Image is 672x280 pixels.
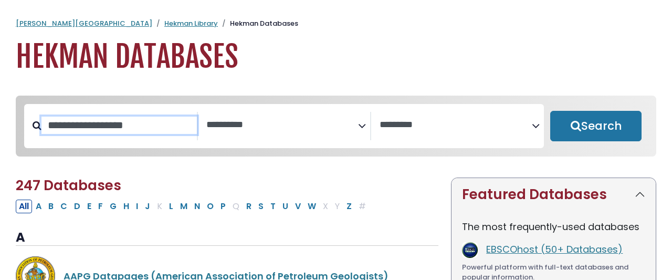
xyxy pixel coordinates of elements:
[84,200,94,213] button: Filter Results E
[16,230,438,246] h3: A
[267,200,279,213] button: Filter Results T
[45,200,57,213] button: Filter Results B
[292,200,304,213] button: Filter Results V
[166,200,176,213] button: Filter Results L
[177,200,191,213] button: Filter Results M
[41,117,197,134] input: Search database by title or keyword
[191,200,203,213] button: Filter Results N
[164,18,218,28] a: Hekman Library
[206,120,359,131] textarea: Search
[120,200,132,213] button: Filter Results H
[550,111,642,141] button: Submit for Search Results
[107,200,120,213] button: Filter Results G
[451,178,656,211] button: Featured Databases
[16,199,370,212] div: Alpha-list to filter by first letter of database name
[304,200,319,213] button: Filter Results W
[133,200,141,213] button: Filter Results I
[243,200,255,213] button: Filter Results R
[16,96,656,157] nav: Search filters
[57,200,70,213] button: Filter Results C
[486,243,623,256] a: EBSCOhost (50+ Databases)
[218,18,298,29] li: Hekman Databases
[16,200,32,213] button: All
[16,39,656,75] h1: Hekman Databases
[380,120,532,131] textarea: Search
[95,200,106,213] button: Filter Results F
[204,200,217,213] button: Filter Results O
[71,200,83,213] button: Filter Results D
[343,200,355,213] button: Filter Results Z
[279,200,291,213] button: Filter Results U
[462,220,645,234] p: The most frequently-used databases
[217,200,229,213] button: Filter Results P
[16,176,121,195] span: 247 Databases
[16,18,152,28] a: [PERSON_NAME][GEOGRAPHIC_DATA]
[142,200,153,213] button: Filter Results J
[16,18,656,29] nav: breadcrumb
[255,200,267,213] button: Filter Results S
[33,200,45,213] button: Filter Results A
